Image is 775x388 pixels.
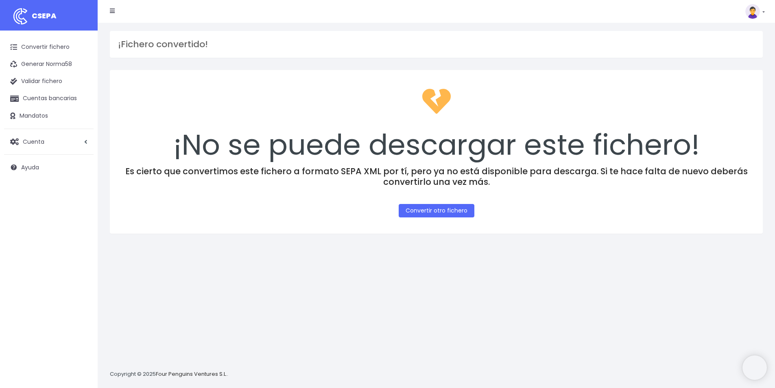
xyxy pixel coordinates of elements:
[120,81,752,166] div: ¡No se puede descargar este fichero!
[120,166,752,186] h4: Es cierto que convertimos este fichero a formato SEPA XML por tí, pero ya no está disponible para...
[4,73,94,90] a: Validar fichero
[4,56,94,73] a: Generar Norma58
[4,90,94,107] a: Cuentas bancarias
[32,11,57,21] span: CSEPA
[4,133,94,150] a: Cuenta
[10,6,31,26] img: logo
[399,204,474,217] a: Convertir otro fichero
[4,39,94,56] a: Convertir fichero
[4,107,94,125] a: Mandatos
[745,4,760,19] img: profile
[118,39,755,50] h3: ¡Fichero convertido!
[110,370,228,379] p: Copyright © 2025 .
[21,163,39,171] span: Ayuda
[23,137,44,145] span: Cuenta
[4,159,94,176] a: Ayuda
[156,370,227,378] a: Four Penguins Ventures S.L.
